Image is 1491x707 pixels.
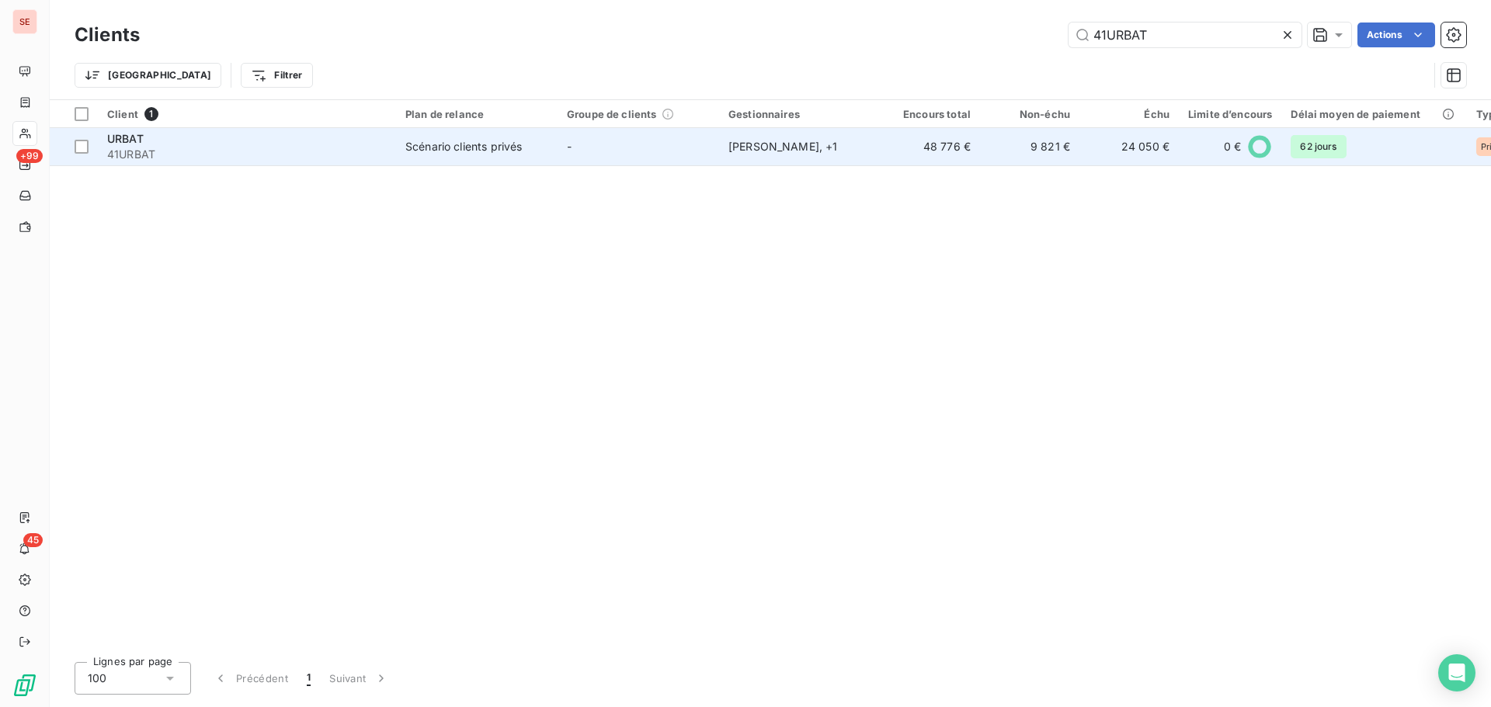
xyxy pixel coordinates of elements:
[1089,108,1170,120] div: Échu
[1438,654,1475,691] div: Open Intercom Messenger
[1079,128,1179,165] td: 24 050 €
[980,128,1079,165] td: 9 821 €
[16,149,43,163] span: +99
[405,139,522,154] div: Scénario clients privés
[203,662,297,695] button: Précédent
[890,108,971,120] div: Encours total
[1291,108,1457,120] div: Délai moyen de paiement
[1291,135,1346,158] span: 62 jours
[107,108,138,120] span: Client
[75,63,221,88] button: [GEOGRAPHIC_DATA]
[728,108,871,120] div: Gestionnaires
[144,107,158,121] span: 1
[1069,23,1302,47] input: Rechercher
[12,9,37,34] div: SE
[297,662,320,695] button: 1
[1357,23,1435,47] button: Actions
[567,140,572,153] span: -
[728,139,871,154] div: [PERSON_NAME] , + 1
[320,662,398,695] button: Suivant
[241,63,312,88] button: Filtrer
[88,671,106,686] span: 100
[567,108,657,120] span: Groupe de clients
[75,21,140,49] h3: Clients
[23,533,43,547] span: 45
[881,128,980,165] td: 48 776 €
[107,132,144,145] span: URBAT
[989,108,1070,120] div: Non-échu
[405,108,548,120] div: Plan de relance
[107,147,387,162] span: 41URBAT
[1188,108,1272,120] div: Limite d’encours
[12,673,37,698] img: Logo LeanPay
[307,671,311,686] span: 1
[1224,139,1241,154] span: 0 €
